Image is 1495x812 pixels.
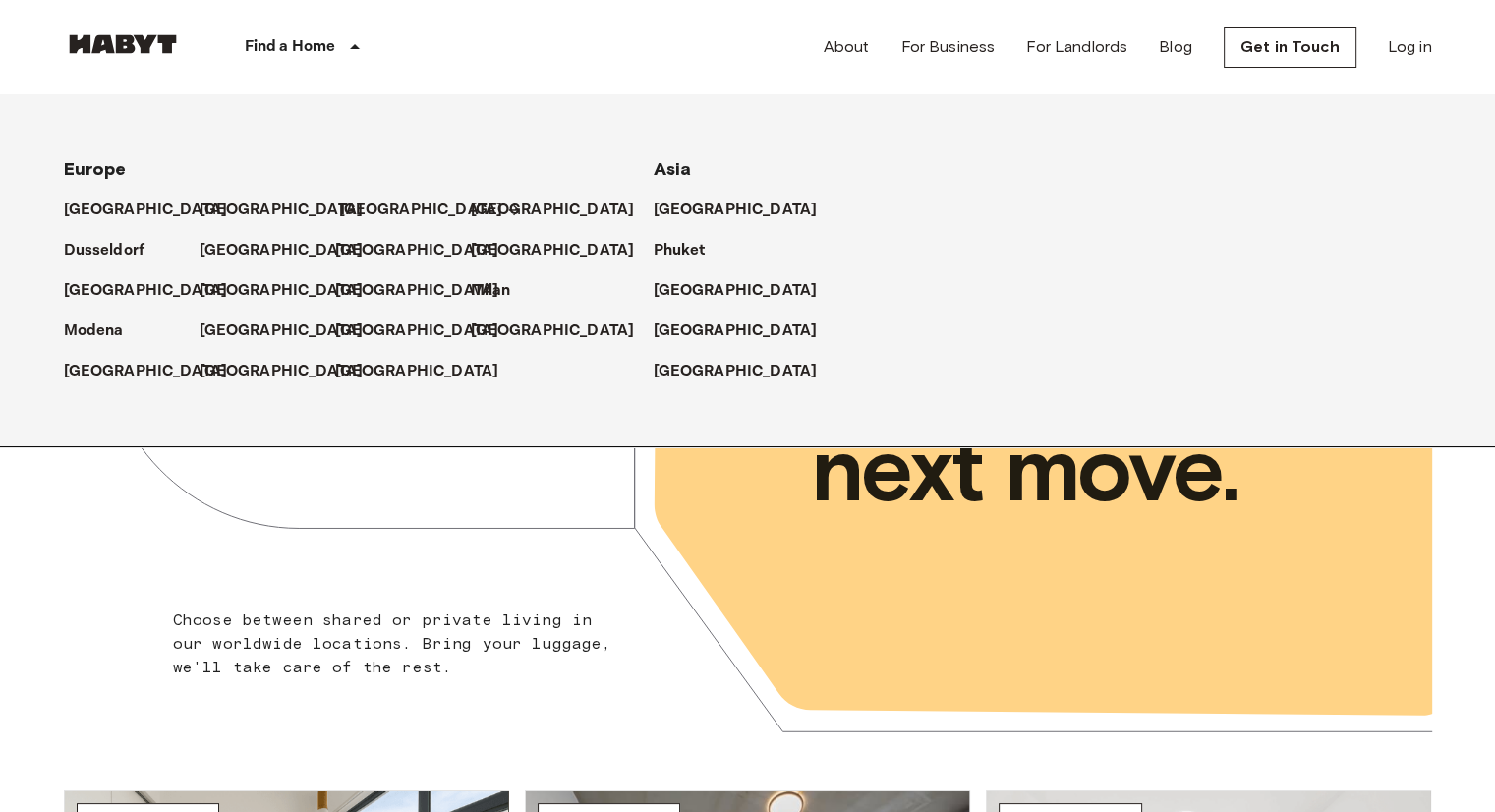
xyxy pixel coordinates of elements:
a: [GEOGRAPHIC_DATA] [654,279,837,303]
a: About [824,35,870,59]
p: [GEOGRAPHIC_DATA] [64,199,228,222]
a: [GEOGRAPHIC_DATA] [654,360,837,383]
p: [GEOGRAPHIC_DATA] [200,279,364,303]
p: [GEOGRAPHIC_DATA] [335,319,499,343]
img: Habyt [64,34,182,54]
p: Choose between shared or private living in our worldwide locations. Bring your luggage, we'll tak... [173,609,624,679]
p: [GEOGRAPHIC_DATA] [64,279,228,303]
p: [GEOGRAPHIC_DATA] [654,319,818,343]
p: [GEOGRAPHIC_DATA] [471,239,635,262]
p: [GEOGRAPHIC_DATA] [200,319,364,343]
a: [GEOGRAPHIC_DATA] [654,319,837,343]
p: [GEOGRAPHIC_DATA] [335,360,499,383]
a: [GEOGRAPHIC_DATA] [339,199,523,222]
p: [GEOGRAPHIC_DATA] [200,199,364,222]
a: [GEOGRAPHIC_DATA] [200,319,383,343]
p: [GEOGRAPHIC_DATA] [335,279,499,303]
span: Europe [64,158,127,180]
a: [GEOGRAPHIC_DATA] [200,239,383,262]
a: [GEOGRAPHIC_DATA] [335,239,519,262]
a: [GEOGRAPHIC_DATA] [335,360,519,383]
a: Log in [1388,35,1432,59]
p: Find a Home [245,35,336,59]
p: [GEOGRAPHIC_DATA] [654,360,818,383]
a: [GEOGRAPHIC_DATA] [200,199,383,222]
a: [GEOGRAPHIC_DATA] [64,199,248,222]
a: [GEOGRAPHIC_DATA] [335,279,519,303]
p: Milan [471,279,511,303]
a: [GEOGRAPHIC_DATA] [471,239,655,262]
p: [GEOGRAPHIC_DATA] [339,199,503,222]
p: Dusseldorf [64,239,145,262]
a: [GEOGRAPHIC_DATA] [200,360,383,383]
a: Blog [1159,35,1192,59]
p: [GEOGRAPHIC_DATA] [654,279,818,303]
p: [GEOGRAPHIC_DATA] [654,199,818,222]
a: Phuket [654,239,725,262]
a: Milan [471,279,531,303]
a: [GEOGRAPHIC_DATA] [654,199,837,222]
a: [GEOGRAPHIC_DATA] [471,199,655,222]
a: For Landlords [1026,35,1127,59]
a: [GEOGRAPHIC_DATA] [64,360,248,383]
p: Phuket [654,239,706,262]
a: [GEOGRAPHIC_DATA] [200,279,383,303]
a: [GEOGRAPHIC_DATA] [471,319,655,343]
p: [GEOGRAPHIC_DATA] [200,360,364,383]
a: Modena [64,319,144,343]
p: [GEOGRAPHIC_DATA] [335,239,499,262]
a: [GEOGRAPHIC_DATA] [335,319,519,343]
a: Dusseldorf [64,239,165,262]
p: [GEOGRAPHIC_DATA] [64,360,228,383]
a: For Business [900,35,995,59]
p: Modena [64,319,124,343]
span: Asia [654,158,692,180]
p: [GEOGRAPHIC_DATA] [471,319,635,343]
p: [GEOGRAPHIC_DATA] [200,239,364,262]
a: [GEOGRAPHIC_DATA] [64,279,248,303]
p: [GEOGRAPHIC_DATA] [471,199,635,222]
a: Get in Touch [1224,27,1356,68]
